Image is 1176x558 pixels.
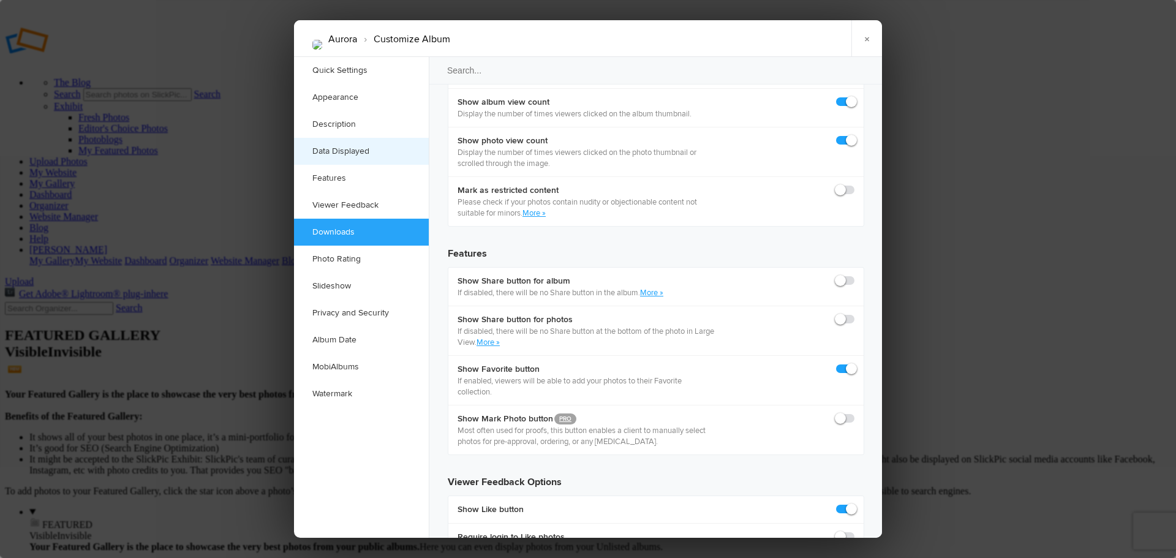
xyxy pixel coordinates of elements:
[458,147,715,169] p: Display the number of times viewers clicked on the photo thumbnail or scrolled through the image.
[458,375,715,398] p: If enabled, viewers will be able to add your photos to their Favorite collection.
[294,246,429,273] a: Photo Rating
[312,40,322,50] img: PXL_20250702_181511102.MP.jpg
[328,29,357,50] li: Aurora
[458,413,715,425] b: Show Mark Photo button
[428,56,884,85] input: Search...
[294,353,429,380] a: MobiAlbums
[640,288,663,298] a: More »
[357,29,450,50] li: Customize Album
[448,465,864,489] h3: Viewer Feedback Options
[294,111,429,138] a: Description
[294,300,429,326] a: Privacy and Security
[458,197,715,219] p: Please check if your photos contain nudity or objectionable content not suitable for minors.
[522,208,546,218] a: More »
[294,192,429,219] a: Viewer Feedback
[458,184,715,197] b: Mark as restricted content
[851,20,882,57] a: ×
[458,108,692,119] p: Display the number of times viewers clicked on the album thumbnail.
[554,413,576,424] a: PRO
[458,531,715,543] b: Require login to Like photos
[458,314,715,326] b: Show Share button for photos
[458,96,692,108] b: Show album view count
[458,326,715,348] p: If disabled, there will be no Share button at the bottom of the photo in Large View.
[458,503,524,516] b: Show Like button
[294,273,429,300] a: Slideshow
[458,287,663,298] p: If disabled, there will be no Share button in the album.
[294,138,429,165] a: Data Displayed
[458,425,715,447] p: Most often used for proofs, this button enables a client to manually select photos for pre-approv...
[294,84,429,111] a: Appearance
[294,165,429,192] a: Features
[448,236,864,261] h3: Features
[294,380,429,407] a: Watermark
[294,219,429,246] a: Downloads
[294,57,429,84] a: Quick Settings
[458,135,715,147] b: Show photo view count
[458,275,663,287] b: Show Share button for album
[458,363,715,375] b: Show Favorite button
[477,337,500,347] a: More »
[294,326,429,353] a: Album Date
